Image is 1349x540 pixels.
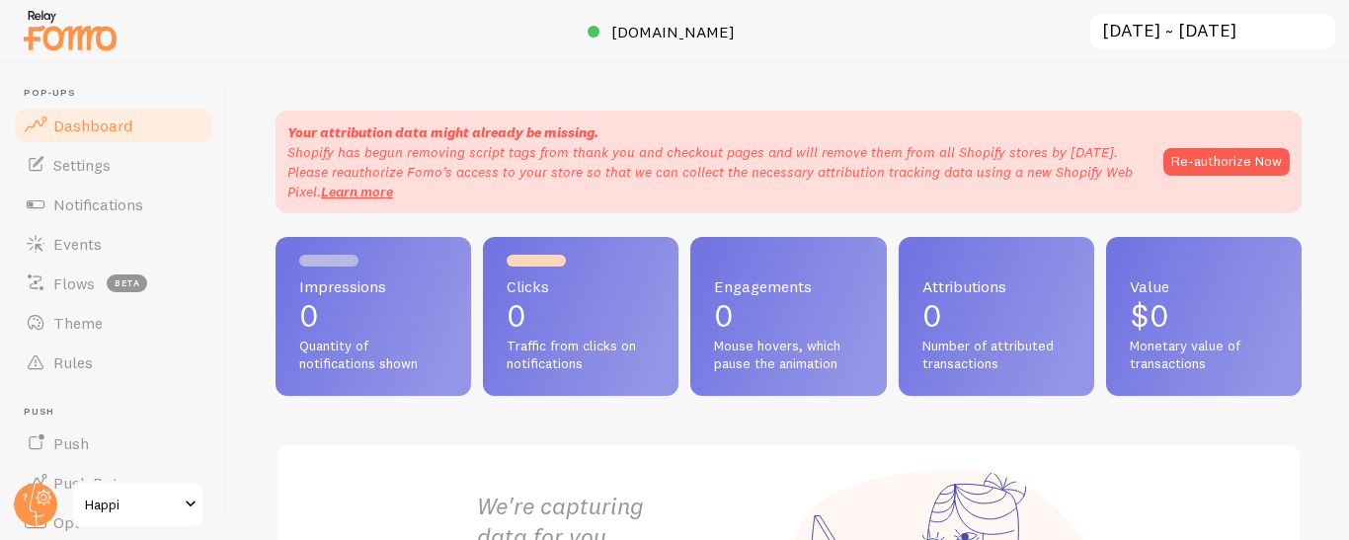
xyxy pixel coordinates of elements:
[12,343,215,382] a: Rules
[53,313,103,333] span: Theme
[299,338,447,372] span: Quantity of notifications shown
[71,481,204,528] a: Happi
[922,300,1071,332] p: 0
[922,278,1071,294] span: Attributions
[53,116,132,135] span: Dashboard
[321,183,393,200] a: Learn more
[299,278,447,294] span: Impressions
[107,274,147,292] span: beta
[53,473,127,493] span: Push Data
[1130,338,1278,372] span: Monetary value of transactions
[507,278,655,294] span: Clicks
[714,300,862,332] p: 0
[922,338,1071,372] span: Number of attributed transactions
[21,5,119,55] img: fomo-relay-logo-orange.svg
[287,123,598,141] strong: Your attribution data might already be missing.
[24,87,215,100] span: Pop-ups
[1163,148,1290,176] button: Re-authorize Now
[1130,296,1169,335] span: $0
[12,463,215,502] a: Push Data
[85,493,179,516] span: Happi
[1130,278,1278,294] span: Value
[53,234,102,254] span: Events
[299,300,447,332] p: 0
[507,338,655,372] span: Traffic from clicks on notifications
[287,142,1144,201] p: Shopify has begun removing script tags from thank you and checkout pages and will remove them fro...
[53,155,111,175] span: Settings
[12,106,215,145] a: Dashboard
[53,273,95,293] span: Flows
[24,406,215,419] span: Push
[12,145,215,185] a: Settings
[12,303,215,343] a: Theme
[53,352,93,372] span: Rules
[53,433,89,453] span: Push
[12,224,215,264] a: Events
[12,424,215,463] a: Push
[507,300,655,332] p: 0
[12,264,215,303] a: Flows beta
[12,185,215,224] a: Notifications
[714,278,862,294] span: Engagements
[714,338,862,372] span: Mouse hovers, which pause the animation
[53,194,143,214] span: Notifications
